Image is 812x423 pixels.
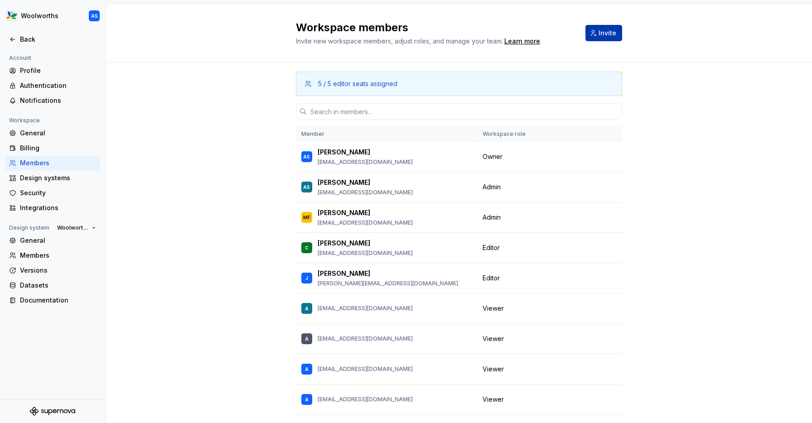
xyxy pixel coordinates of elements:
p: [EMAIL_ADDRESS][DOMAIN_NAME] [318,335,413,342]
div: Billing [20,144,96,153]
span: Admin [483,213,501,222]
span: Invite new workspace members, adjust roles, and manage your team. [296,37,503,45]
p: [EMAIL_ADDRESS][DOMAIN_NAME] [318,305,413,312]
a: General [5,233,100,248]
div: Documentation [20,296,96,305]
span: Viewer [483,395,504,404]
span: Editor [483,274,500,283]
div: Workspace [5,115,43,126]
div: AS [91,12,98,19]
a: Profile [5,63,100,78]
div: MF [303,213,310,222]
div: AS [303,152,310,161]
p: [PERSON_NAME] [318,208,370,217]
p: [PERSON_NAME] [318,178,370,187]
th: Member [296,127,477,142]
p: [EMAIL_ADDRESS][DOMAIN_NAME] [318,396,413,403]
p: [EMAIL_ADDRESS][DOMAIN_NAME] [318,219,413,226]
div: Design system [5,222,53,233]
a: Billing [5,141,100,155]
a: Integrations [5,201,100,215]
svg: Supernova Logo [30,407,75,416]
p: [EMAIL_ADDRESS][DOMAIN_NAME] [318,159,413,166]
p: [PERSON_NAME][EMAIL_ADDRESS][DOMAIN_NAME] [318,280,458,287]
div: Back [20,35,96,44]
div: AS [303,183,310,192]
div: General [20,129,96,138]
div: Members [20,251,96,260]
div: Members [20,159,96,168]
a: Back [5,32,100,47]
span: Viewer [483,304,504,313]
button: Invite [585,25,622,41]
div: 5 / 5 editor seats assigned [318,79,397,88]
div: A [305,365,309,374]
div: A [305,304,309,313]
div: Security [20,188,96,197]
div: Woolworths [21,11,58,20]
a: Authentication [5,78,100,93]
div: Authentication [20,81,96,90]
a: Datasets [5,278,100,293]
a: General [5,126,100,140]
img: 551ca721-6c59-42a7-accd-e26345b0b9d6.png [6,10,17,21]
p: [PERSON_NAME] [318,269,370,278]
button: WoolworthsAS [2,6,103,26]
span: Admin [483,183,501,192]
span: Invite [599,29,616,38]
th: Workspace role [477,127,546,142]
span: Viewer [483,365,504,374]
div: J [305,274,308,283]
div: A [305,334,309,343]
p: [EMAIL_ADDRESS][DOMAIN_NAME] [318,365,413,373]
p: [PERSON_NAME] [318,148,370,157]
input: Search in members... [307,103,622,120]
div: Design systems [20,173,96,183]
p: [EMAIL_ADDRESS][DOMAIN_NAME] [318,189,413,196]
div: Notifications [20,96,96,105]
a: Members [5,156,100,170]
div: Datasets [20,281,96,290]
div: Profile [20,66,96,75]
div: C [305,243,309,252]
div: A [305,395,309,404]
span: Editor [483,243,500,252]
div: Account [5,53,35,63]
div: Versions [20,266,96,275]
a: Security [5,186,100,200]
a: Members [5,248,100,263]
span: Viewer [483,334,504,343]
div: Integrations [20,203,96,212]
div: General [20,236,96,245]
p: [EMAIL_ADDRESS][DOMAIN_NAME] [318,250,413,257]
span: Woolworths [57,224,88,231]
a: Notifications [5,93,100,108]
h2: Workspace members [296,20,575,35]
p: [PERSON_NAME] [318,239,370,248]
span: Owner [483,152,503,161]
a: Design systems [5,171,100,185]
span: . [503,38,541,45]
a: Learn more [504,37,540,46]
a: Versions [5,263,100,278]
a: Documentation [5,293,100,308]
